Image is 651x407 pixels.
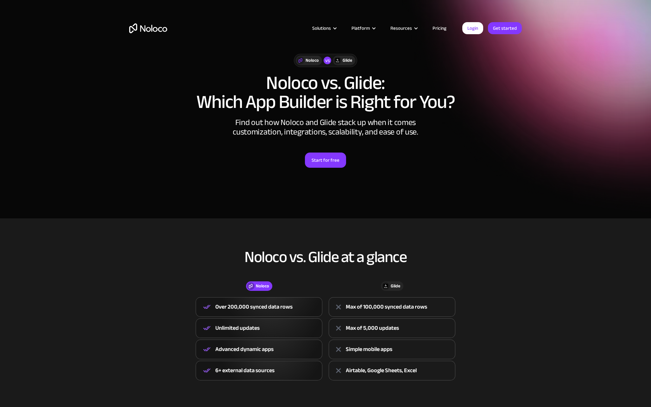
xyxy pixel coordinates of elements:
[305,153,346,168] a: Start for free
[391,283,400,290] div: Glide
[304,24,344,32] div: Solutions
[346,345,392,354] div: Simple mobile apps
[324,57,331,64] div: vs
[344,24,382,32] div: Platform
[390,24,412,32] div: Resources
[215,302,293,312] div: Over 200,000 synced data rows
[382,24,425,32] div: Resources
[346,366,417,375] div: Airtable, Google Sheets, Excel
[343,57,352,64] div: Glide
[346,323,399,333] div: Max of 5,000 updates
[346,302,427,312] div: Max of 100,000 synced data rows
[312,24,331,32] div: Solutions
[425,24,454,32] a: Pricing
[129,73,522,111] h1: Noloco vs. Glide: Which App Builder is Right for You?
[215,345,274,354] div: Advanced dynamic apps
[462,22,483,34] a: Login
[488,22,522,34] a: Get started
[256,283,269,290] div: Noloco
[306,57,319,64] div: Noloco
[231,118,420,137] div: Find out how Noloco and Glide stack up when it comes customization, integrations, scalability, an...
[351,24,370,32] div: Platform
[215,323,260,333] div: Unlimited updates
[129,248,522,266] h2: Noloco vs. Glide at a glance
[129,23,167,33] a: home
[215,366,275,375] div: 6+ external data sources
